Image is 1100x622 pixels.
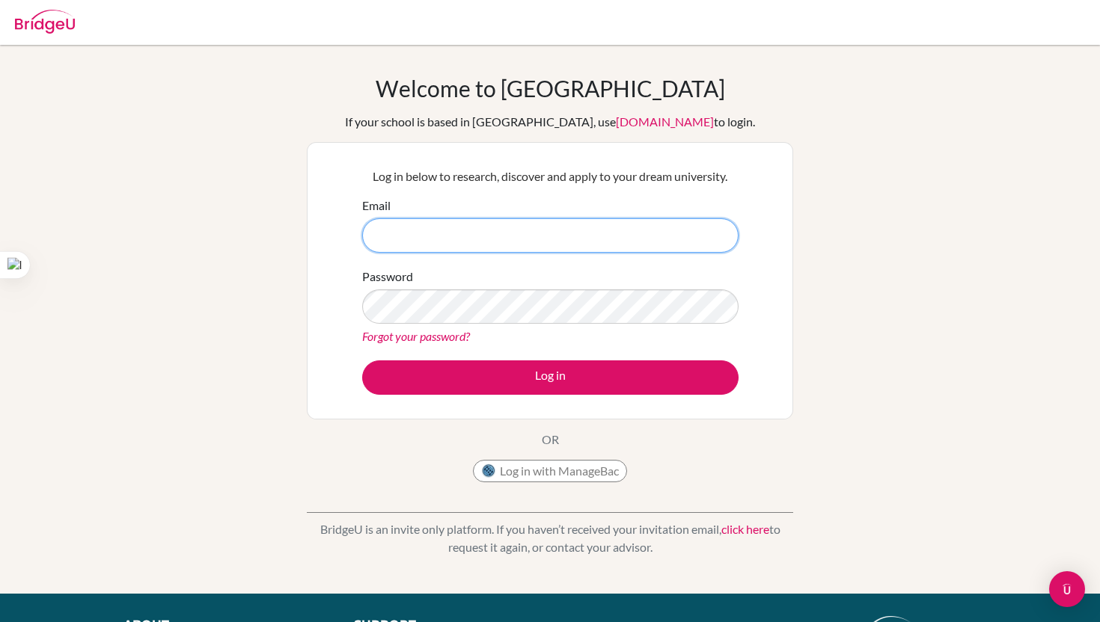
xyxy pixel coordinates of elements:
div: Open Intercom Messenger [1049,571,1085,607]
a: Forgot your password? [362,329,470,343]
label: Email [362,197,391,215]
p: Log in below to research, discover and apply to your dream university. [362,167,739,185]
a: [DOMAIN_NAME] [616,114,714,129]
button: Log in with ManageBac [473,460,627,482]
button: Log in [362,360,739,395]
a: click here [721,522,769,536]
img: Bridge-U [15,10,75,34]
p: BridgeU is an invite only platform. If you haven’t received your invitation email, to request it ... [307,520,793,556]
p: OR [542,431,559,449]
div: If your school is based in [GEOGRAPHIC_DATA], use to login. [345,113,755,131]
label: Password [362,268,413,286]
h1: Welcome to [GEOGRAPHIC_DATA] [376,75,725,102]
